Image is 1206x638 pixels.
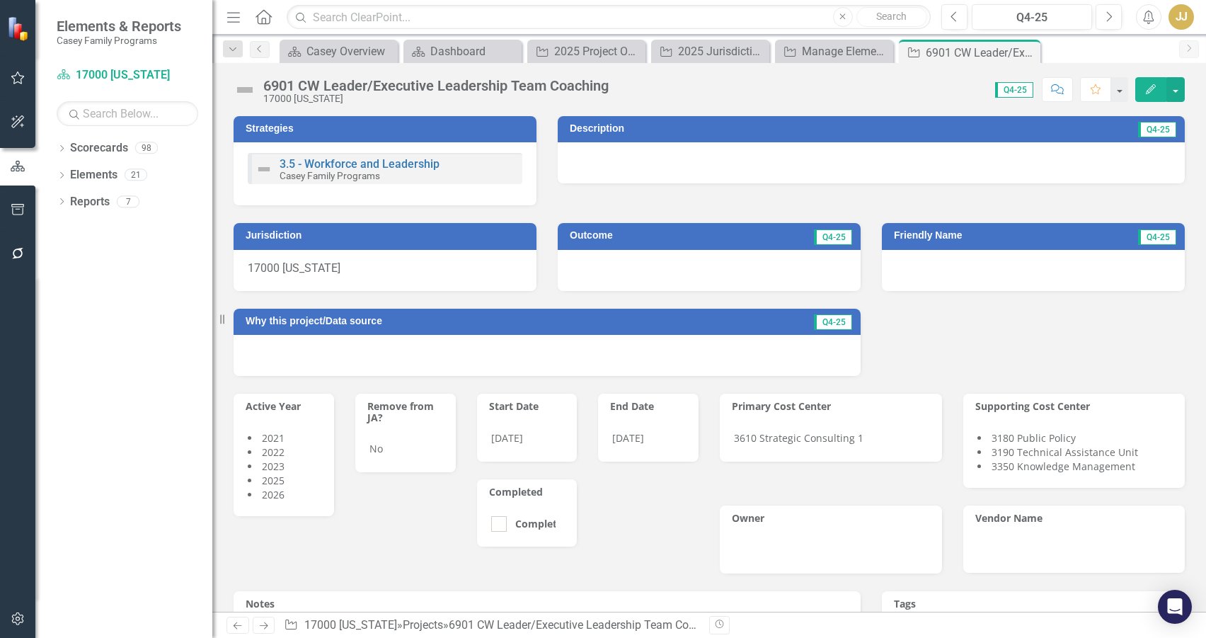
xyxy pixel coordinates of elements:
a: Casey Overview [283,42,394,60]
div: Dashboard [430,42,518,60]
span: 2026 [262,488,285,501]
h3: Notes [246,598,854,609]
h3: Supporting Cost Center [975,401,1178,411]
div: Q4-25 [977,9,1087,26]
small: Casey Family Programs [280,170,380,181]
div: » » [284,617,699,634]
div: Open Intercom Messenger [1158,590,1192,624]
span: 2022 [262,445,285,459]
h3: Why this project/Data source [246,316,717,326]
div: 2025 Project Overview [554,42,642,60]
div: 17000 [US_STATE] [263,93,609,104]
div: 6901 CW Leader/Executive Leadership Team Coaching [263,78,609,93]
a: Scorecards [70,140,128,156]
div: 2025 Jurisdictional Projects Assessment [678,42,766,60]
a: 3.5 - Workforce and Leadership [280,157,440,171]
h3: Description [570,123,921,134]
a: Reports [70,194,110,210]
a: 2025 Jurisdictional Projects Assessment [655,42,766,60]
div: 6901 CW Leader/Executive Leadership Team Coaching [926,44,1037,62]
a: 17000 [US_STATE] [304,618,397,632]
img: ClearPoint Strategy [7,16,32,41]
a: Elements [70,167,117,183]
h3: Owner [732,513,935,523]
div: Casey Overview [306,42,394,60]
span: 3180 Public Policy [992,431,1076,445]
h3: Jurisdiction [246,230,529,241]
span: Q4-25 [1138,229,1176,245]
span: Search [876,11,907,22]
a: Dashboard [407,42,518,60]
span: [DATE] [612,431,644,445]
input: Search ClearPoint... [287,5,931,30]
small: Casey Family Programs [57,35,181,46]
span: 3610 Strategic Consulting 1 [734,431,863,445]
div: 98 [135,142,158,154]
div: 21 [125,169,147,181]
a: 2025 Project Overview [531,42,642,60]
button: Search [856,7,927,27]
span: No [369,442,383,455]
div: 7 [117,195,139,207]
img: Not Defined [255,161,272,178]
span: 2025 [262,474,285,487]
img: Not Defined [234,79,256,101]
span: 2023 [262,460,285,473]
a: Manage Elements [779,42,890,60]
h3: End Date [610,401,691,411]
h3: Start Date [489,401,570,411]
h3: Strategies [246,123,529,134]
a: Projects [403,618,443,632]
button: JJ [1168,4,1194,30]
h3: Completed [489,486,570,497]
h3: Outcome [570,230,718,241]
span: Q4-25 [1138,122,1176,137]
h3: Primary Cost Center [732,401,935,411]
h3: Active Year [246,401,327,411]
span: 2021 [262,431,285,445]
h3: Friendly Name [894,230,1074,241]
span: 3350 Knowledge Management [992,460,1135,473]
div: 6901 CW Leader/Executive Leadership Team Coaching [449,618,723,632]
div: Manage Elements [802,42,890,60]
h3: Remove from JA? [367,401,449,423]
span: [DATE] [491,431,523,445]
h3: Tags [894,598,1178,609]
span: 17000 [US_STATE] [248,261,340,275]
h3: Vendor Name [975,513,1178,523]
span: Q4-25 [814,229,852,245]
button: Q4-25 [972,4,1092,30]
a: 17000 [US_STATE] [57,67,198,84]
span: Elements & Reports [57,18,181,35]
span: Q4-25 [995,82,1033,98]
input: Search Below... [57,101,198,126]
span: Q4-25 [814,314,852,330]
span: 3190 Technical Assistance Unit [992,445,1138,459]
